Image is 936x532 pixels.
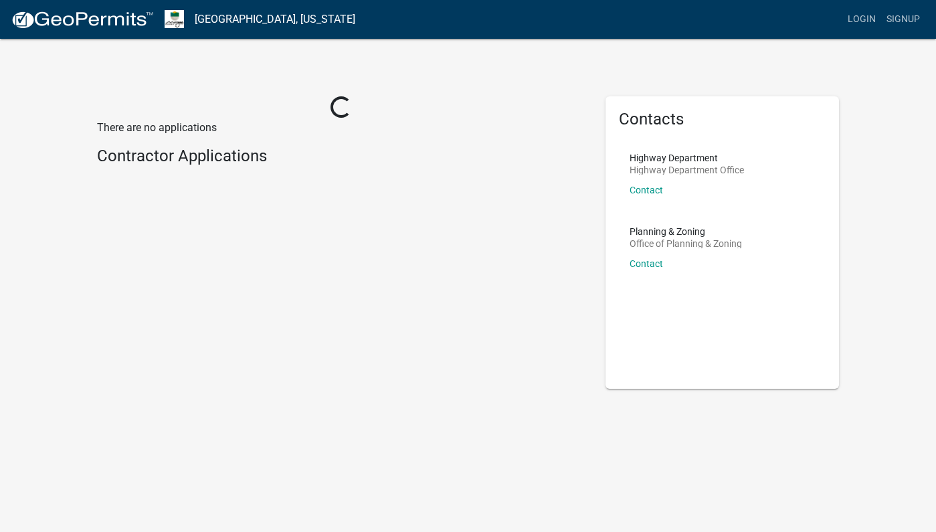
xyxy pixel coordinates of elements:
p: Highway Department Office [630,165,744,175]
a: Contact [630,258,663,269]
p: Highway Department [630,153,744,163]
a: [GEOGRAPHIC_DATA], [US_STATE] [195,8,355,31]
p: There are no applications [97,120,585,136]
p: Planning & Zoning [630,227,742,236]
a: Signup [881,7,925,32]
h4: Contractor Applications [97,147,585,166]
a: Login [842,7,881,32]
wm-workflow-list-section: Contractor Applications [97,147,585,171]
h5: Contacts [619,110,826,129]
a: Contact [630,185,663,195]
p: Office of Planning & Zoning [630,239,742,248]
img: Morgan County, Indiana [165,10,184,28]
